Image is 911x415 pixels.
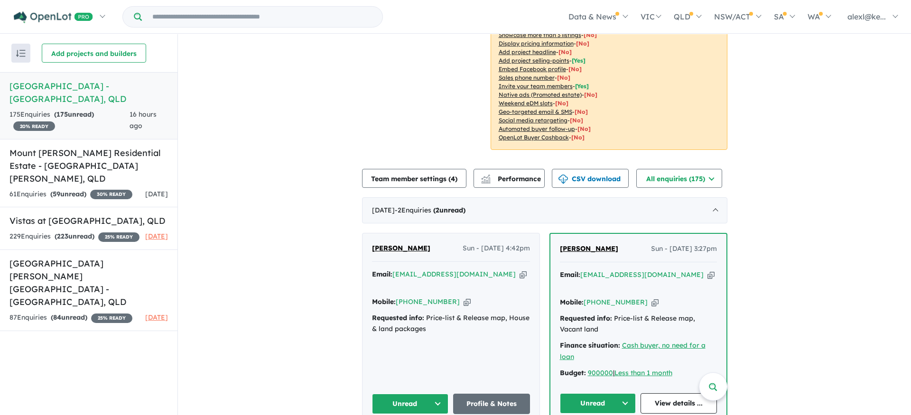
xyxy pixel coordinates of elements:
[555,100,568,107] span: [No]
[580,270,704,279] a: [EMAIL_ADDRESS][DOMAIN_NAME]
[9,147,168,185] h5: Mount [PERSON_NAME] Residential Estate - [GEOGRAPHIC_DATA][PERSON_NAME] , QLD
[42,44,146,63] button: Add projects and builders
[584,91,597,98] span: [No]
[53,313,61,322] span: 84
[145,313,168,322] span: [DATE]
[474,169,545,188] button: Performance
[436,206,439,214] span: 2
[651,297,659,307] button: Copy
[372,244,430,252] span: [PERSON_NAME]
[560,270,580,279] strong: Email:
[557,74,570,81] span: [ No ]
[90,190,132,199] span: 30 % READY
[9,312,132,323] div: 87 Enquir ies
[570,117,583,124] span: [No]
[372,270,392,278] strong: Email:
[560,368,717,379] div: |
[499,83,573,90] u: Invite your team members
[499,100,553,107] u: Weekend eDM slots
[572,57,586,64] span: [ Yes ]
[576,40,589,47] span: [ No ]
[584,298,648,306] a: [PHONE_NUMBER]
[51,313,87,322] strong: ( unread)
[9,189,132,200] div: 61 Enquir ies
[55,232,94,240] strong: ( unread)
[499,125,575,132] u: Automated buyer follow-up
[395,206,465,214] span: - 2 Enquir ies
[577,125,591,132] span: [No]
[372,314,424,322] strong: Requested info:
[98,232,139,242] span: 25 % READY
[464,297,471,307] button: Copy
[558,48,572,55] span: [ No ]
[499,134,569,141] u: OpenLot Buyer Cashback
[362,197,727,224] div: [DATE]
[520,269,527,279] button: Copy
[636,169,722,188] button: All enquiries (175)
[560,244,618,253] span: [PERSON_NAME]
[499,91,582,98] u: Native ads (Promoted estate)
[571,134,585,141] span: [No]
[560,393,636,414] button: Unread
[707,270,715,280] button: Copy
[499,48,556,55] u: Add project headline
[499,40,574,47] u: Display pricing information
[499,31,581,38] u: Showcase more than 3 listings
[560,243,618,255] a: [PERSON_NAME]
[560,314,612,323] strong: Requested info:
[560,341,706,361] a: Cash buyer, no need for a loan
[575,108,588,115] span: [No]
[499,117,567,124] u: Social media retargeting
[560,313,717,336] div: Price-list & Release map, Vacant land
[453,394,530,414] a: Profile & Notes
[847,12,886,21] span: alexl@ke...
[56,110,68,119] span: 175
[481,175,490,180] img: line-chart.svg
[372,243,430,254] a: [PERSON_NAME]
[588,369,613,377] a: 900000
[499,65,566,73] u: Embed Facebook profile
[560,298,584,306] strong: Mobile:
[130,110,157,130] span: 16 hours ago
[144,7,381,27] input: Try estate name, suburb, builder or developer
[145,190,168,198] span: [DATE]
[614,369,672,377] a: Less than 1 month
[568,65,582,73] span: [ No ]
[463,243,530,254] span: Sun - [DATE] 4:42pm
[499,108,572,115] u: Geo-targeted email & SMS
[9,214,168,227] h5: Vistas at [GEOGRAPHIC_DATA] , QLD
[641,393,717,414] a: View details ...
[9,109,130,132] div: 175 Enquir ies
[91,314,132,323] span: 25 % READY
[9,231,139,242] div: 229 Enquir ies
[481,177,491,184] img: bar-chart.svg
[552,169,629,188] button: CSV download
[560,341,620,350] strong: Finance situation:
[584,31,597,38] span: [ No ]
[54,110,94,119] strong: ( unread)
[145,232,168,240] span: [DATE]
[372,394,449,414] button: Unread
[9,257,168,308] h5: [GEOGRAPHIC_DATA] [PERSON_NAME][GEOGRAPHIC_DATA] - [GEOGRAPHIC_DATA] , QLD
[50,190,86,198] strong: ( unread)
[57,232,68,240] span: 223
[9,80,168,105] h5: [GEOGRAPHIC_DATA] - [GEOGRAPHIC_DATA] , QLD
[372,297,396,306] strong: Mobile:
[451,175,455,183] span: 4
[372,313,530,335] div: Price-list & Release map, House & land packages
[560,369,586,377] strong: Budget:
[392,270,516,278] a: [EMAIL_ADDRESS][DOMAIN_NAME]
[433,206,465,214] strong: ( unread)
[396,297,460,306] a: [PHONE_NUMBER]
[499,57,569,64] u: Add project selling-points
[499,74,555,81] u: Sales phone number
[14,11,93,23] img: Openlot PRO Logo White
[483,175,541,183] span: Performance
[575,83,589,90] span: [ Yes ]
[362,169,466,188] button: Team member settings (4)
[651,243,717,255] span: Sun - [DATE] 3:27pm
[558,175,568,184] img: download icon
